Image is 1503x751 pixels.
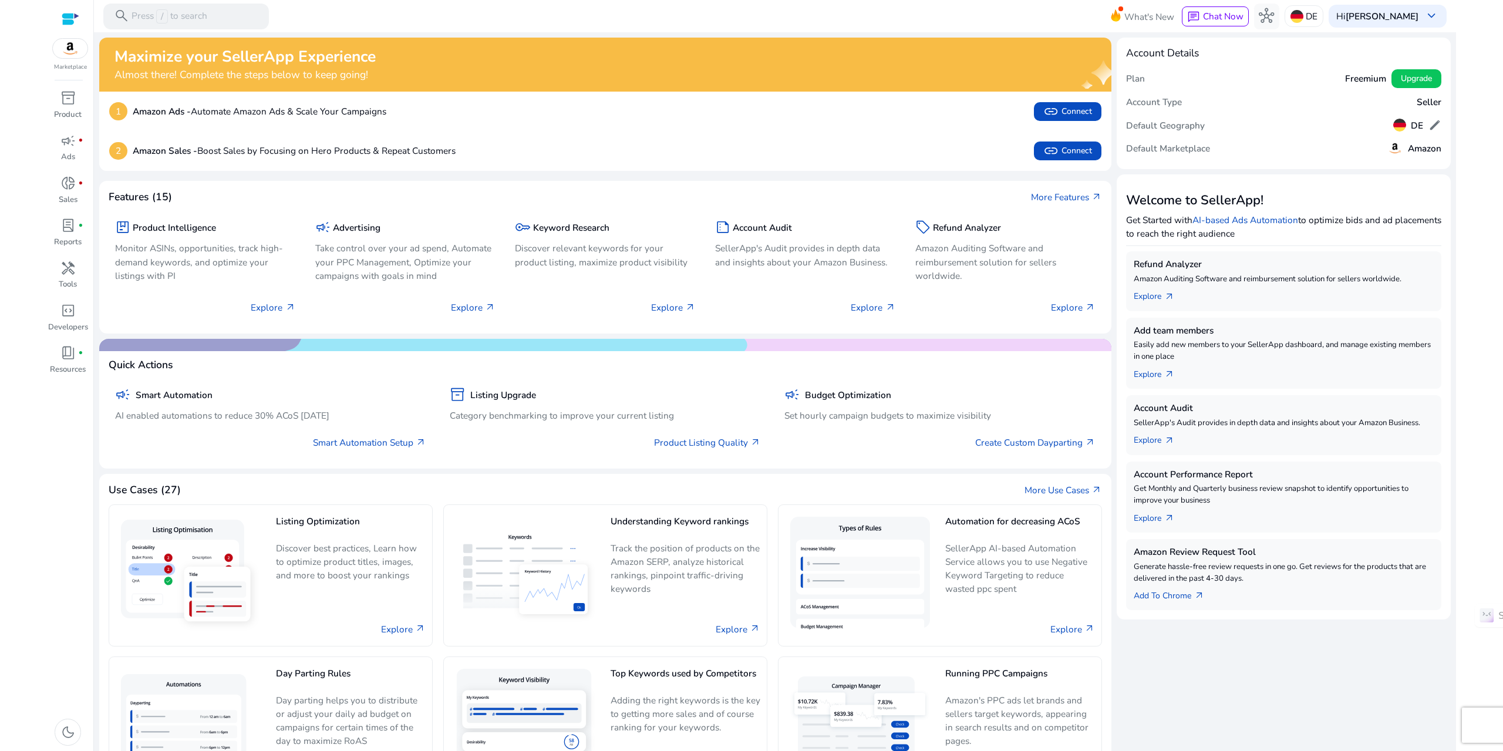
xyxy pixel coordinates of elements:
span: summarize [715,220,730,235]
button: Upgrade [1391,69,1441,88]
span: sell [915,220,931,235]
span: fiber_manual_record [78,223,83,228]
p: SellerApp's Audit provides in depth data and insights about your Amazon Business. [715,241,896,268]
h5: Default Marketplace [1126,143,1210,154]
a: Explorearrow_outward [1134,507,1185,525]
span: arrow_outward [885,302,896,313]
span: link [1043,104,1059,119]
img: Listing Optimization [116,514,265,637]
h2: Maximize your SellerApp Experience [114,48,376,66]
p: Adding the right keywords is the key to getting more sales and of course ranking for your keywords. [611,693,760,743]
p: Take control over your ad spend, Automate your PPC Management, Optimize your campaigns with goals... [315,241,496,282]
a: code_blocksDevelopers [47,301,89,343]
h4: Features (15) [109,191,172,203]
h5: Listing Upgrade [470,390,536,400]
p: Amazon Auditing Software and reimbursement solution for sellers worldwide. [1134,274,1434,285]
p: Product [54,109,82,121]
h5: Amazon Review Request Tool [1134,547,1434,557]
span: hub [1259,8,1274,23]
h5: Account Audit [733,223,792,233]
span: arrow_outward [285,302,296,313]
p: Category benchmarking to improve your current listing [450,409,761,422]
h4: Quick Actions [109,359,173,371]
p: Explore [1051,301,1096,314]
img: Understanding Keyword rankings [450,524,600,627]
a: campaignfiber_manual_recordAds [47,130,89,173]
h5: Running PPC Campaigns [945,668,1095,689]
p: Marketplace [54,63,87,72]
h5: Refund Analyzer [1134,259,1434,270]
h5: Keyword Research [533,223,609,233]
span: link [1043,143,1059,159]
h5: Amazon [1408,143,1441,154]
p: Tools [59,279,77,291]
a: donut_smallfiber_manual_recordSales [47,173,89,215]
a: AI-based Ads Automation [1192,214,1298,226]
span: edit [1428,119,1441,132]
span: package [115,220,130,235]
p: Ads [61,151,75,163]
h4: Use Cases (27) [109,484,181,496]
a: More Featuresarrow_outward [1031,190,1102,204]
span: arrow_outward [750,437,761,448]
span: keyboard_arrow_down [1424,8,1439,23]
span: arrow_outward [485,302,496,313]
a: Product Listing Quality [654,436,761,449]
span: fiber_manual_record [78,351,83,356]
h5: Freemium [1345,73,1386,84]
b: Amazon Ads - [133,105,191,117]
span: handyman [60,261,76,276]
span: key [515,220,530,235]
span: Upgrade [1401,72,1432,85]
b: [PERSON_NAME] [1346,10,1418,22]
p: Automate Amazon Ads & Scale Your Campaigns [133,105,386,118]
p: Developers [48,322,88,334]
p: 2 [109,142,127,160]
p: Explore [451,301,496,314]
span: search [114,8,129,23]
h5: Day Parting Rules [276,668,426,689]
span: campaign [60,133,76,149]
p: Amazon Auditing Software and reimbursement solution for sellers worldwide. [915,241,1096,282]
a: Explore [1050,622,1095,636]
span: arrow_outward [750,624,760,634]
a: Add To Chrome [1134,584,1215,602]
p: DE [1306,6,1317,26]
h5: Seller [1417,97,1441,107]
span: inventory_2 [60,90,76,106]
a: Explore [716,622,760,636]
span: arrow_outward [415,624,426,634]
p: Boost Sales by Focusing on Hero Products & Repeat Customers [133,144,456,157]
h5: Automation for decreasing ACoS [945,516,1095,537]
span: Connect [1043,143,1091,159]
span: Chat Now [1203,10,1243,22]
span: fiber_manual_record [78,181,83,186]
p: Easily add new members to your SellerApp dashboard, and manage existing members in one place [1134,339,1434,363]
p: Track the position of products on the Amazon SERP, analyze historical rankings, pinpoint traffic-... [611,541,760,595]
h3: Welcome to SellerApp! [1126,193,1441,208]
span: arrow_outward [416,437,426,448]
span: arrow_outward [1194,591,1205,601]
h5: Understanding Keyword rankings [611,516,760,537]
p: Hi [1336,12,1418,21]
span: arrow_outward [1164,292,1175,302]
span: inventory_2 [450,387,465,402]
h4: Almost there! Complete the steps below to keep going! [114,69,376,81]
p: Discover best practices, Learn how to optimize product titles, images, and more to boost your ran... [276,541,426,591]
p: Set hourly campaign budgets to maximize visibility [784,409,1096,422]
h4: Account Details [1126,47,1199,59]
p: Resources [50,364,86,376]
img: Automation for decreasing ACoS [785,511,935,639]
button: hub [1254,4,1280,29]
span: lab_profile [60,218,76,233]
span: code_blocks [60,303,76,318]
a: book_4fiber_manual_recordResources [47,343,89,385]
button: chatChat Now [1182,6,1248,26]
span: arrow_outward [1164,369,1175,380]
a: lab_profilefiber_manual_recordReports [47,215,89,258]
h5: Add team members [1134,325,1434,336]
h5: Default Geography [1126,120,1205,131]
p: Explore [251,301,295,314]
p: 1 [109,102,127,120]
span: campaign [115,387,130,402]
